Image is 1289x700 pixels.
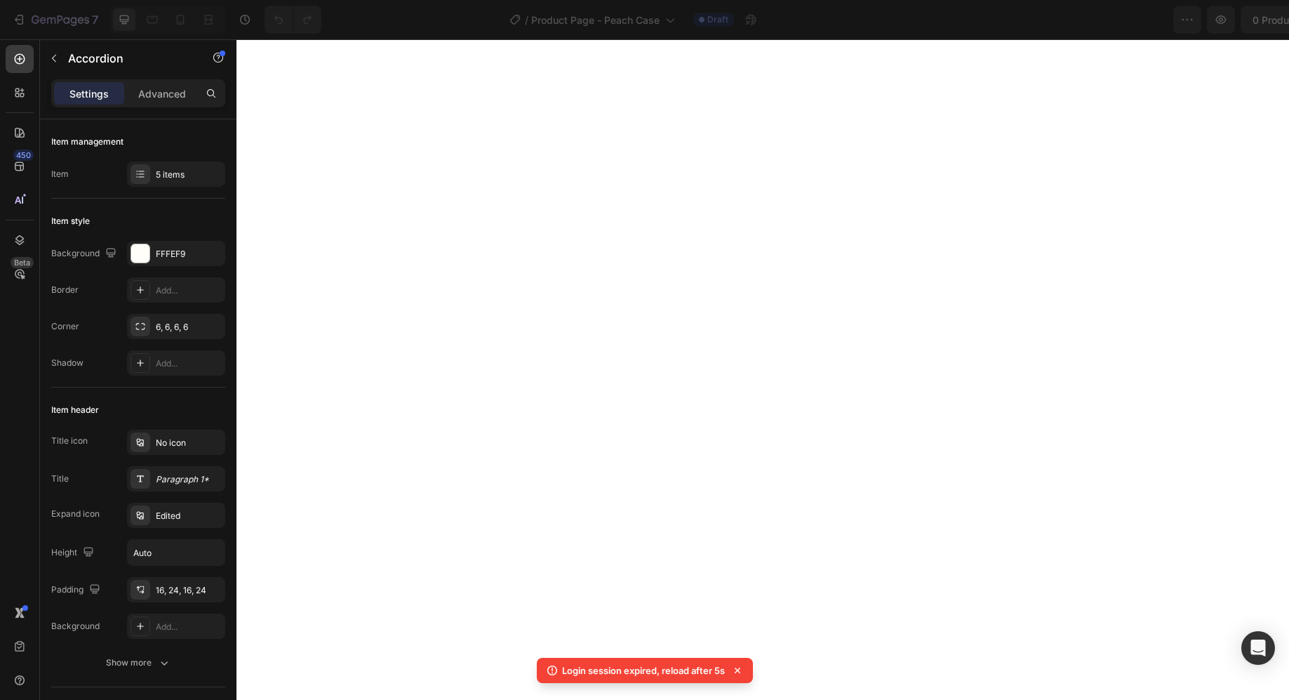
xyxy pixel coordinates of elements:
span: Product Page - Peach Case [531,13,660,27]
div: 5 items [156,169,222,181]
div: 450 [13,150,34,161]
iframe: Design area [236,39,1289,700]
div: Open Intercom Messenger [1241,631,1275,665]
span: Save [1156,14,1179,26]
div: Add... [156,621,222,633]
div: Item [51,168,69,180]
div: Background [51,620,100,633]
div: Add... [156,357,222,370]
div: Corner [51,320,79,333]
div: Publish [1208,13,1243,27]
p: Advanced [138,86,186,101]
div: Edited [156,510,222,522]
div: 16, 24, 16, 24 [156,584,222,597]
span: / [525,13,528,27]
div: Title [51,473,69,485]
p: Login session expired, reload after 5s [562,663,725,678]
button: Publish [1196,6,1255,34]
p: 7 [92,11,98,28]
div: Shadow [51,357,84,369]
div: Beta [11,257,34,268]
div: No icon [156,437,222,449]
span: 0 product assigned [1013,13,1107,27]
div: Background [51,244,119,263]
div: Add... [156,284,222,297]
div: Item header [51,404,99,416]
div: Paragraph 1* [156,473,222,486]
p: Settings [69,86,109,101]
div: Height [51,543,97,562]
div: Border [51,284,79,296]
div: Padding [51,581,103,600]
input: Auto [128,540,225,565]
div: Item management [51,136,123,148]
div: Item style [51,215,90,227]
div: 6, 6, 6, 6 [156,321,222,334]
span: Draft [707,13,728,26]
p: Accordion [68,50,187,67]
div: Show more [106,656,171,670]
button: Save [1144,6,1190,34]
div: Title icon [51,435,88,447]
button: 0 product assigned [1001,6,1138,34]
button: Show more [51,650,225,675]
div: FFFEF9 [156,248,222,260]
div: Undo/Redo [265,6,321,34]
div: Expand icon [51,508,100,520]
button: 7 [6,6,105,34]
